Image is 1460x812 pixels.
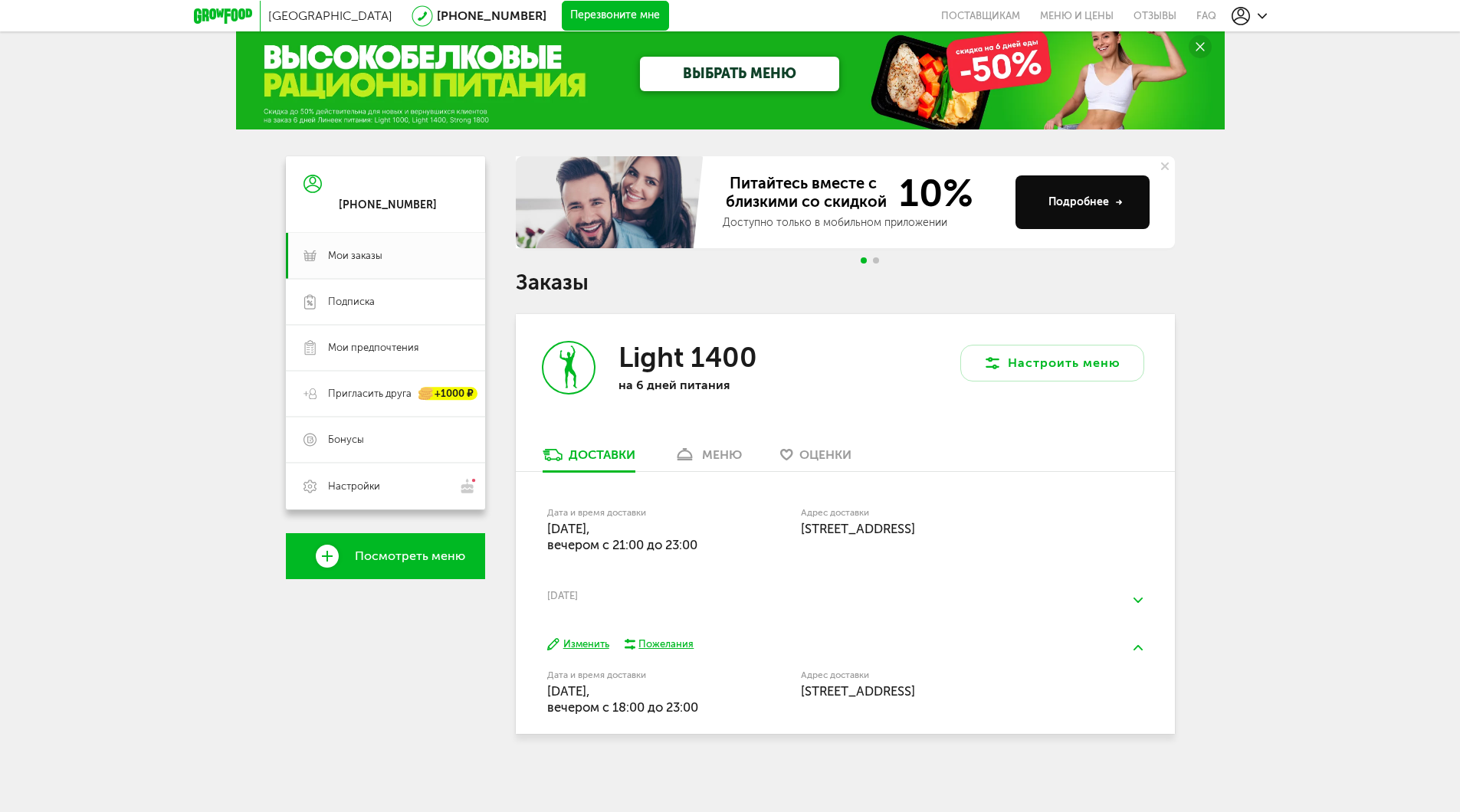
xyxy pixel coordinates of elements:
span: Питайтесь вместе с близкими со скидкой [723,174,890,212]
label: Адрес доставки [801,671,1087,679]
a: [PHONE_NUMBER] [437,8,546,23]
button: Настроить меню [960,345,1144,381]
div: Пожелания [638,637,694,651]
div: Подробнее [1048,195,1123,210]
span: [GEOGRAPHIC_DATA] [268,8,392,23]
a: ВЫБРАТЬ МЕНЮ [640,57,839,91]
h3: Light 1400 [618,341,757,374]
span: Мои заказы [328,249,382,263]
button: Подробнее [1015,175,1150,229]
span: Оценки [799,447,851,462]
a: Оценки [773,447,859,471]
span: [DATE], вечером c 21:00 до 23:00 [547,521,697,552]
a: Посмотреть меню [286,533,485,579]
span: [STREET_ADDRESS] [801,521,915,536]
span: Мои предпочтения [328,341,418,355]
a: меню [666,447,750,471]
span: Посмотреть меню [355,549,465,563]
span: Подписка [328,295,375,309]
button: Перезвоните мне [562,1,669,31]
span: 10% [890,174,973,212]
label: Дата и время доставки [547,509,723,517]
a: Подписка [286,279,485,325]
div: меню [702,447,742,462]
h1: Заказы [516,273,1175,293]
span: Бонусы [328,433,364,447]
img: arrow-down-green.fb8ae4f.svg [1134,598,1143,603]
p: на 6 дней питания [618,378,818,392]
a: Бонусы [286,417,485,463]
span: Go to slide 2 [873,257,879,264]
a: Доставки [535,447,643,471]
span: [DATE], вечером c 18:00 до 23:00 [547,683,698,715]
label: Адрес доставки [801,509,1087,517]
div: +1000 ₽ [419,388,477,401]
span: Go to slide 1 [861,257,867,264]
a: Мои заказы [286,233,485,279]
span: [STREET_ADDRESS] [801,683,915,699]
div: Доставки [569,447,635,462]
div: [PHONE_NUMBER] [339,198,437,212]
img: arrow-up-green.5eb5f82.svg [1134,645,1143,650]
a: Мои предпочтения [286,325,485,371]
button: Пожелания [625,637,694,651]
img: family-banner.579af9d.jpg [516,156,707,248]
button: Изменить [547,637,609,652]
label: Дата и время доставки [547,671,723,679]
span: Настройки [328,480,380,493]
div: [DATE] [547,590,1143,601]
div: Доступно только в мобильном приложении [723,215,1003,231]
a: Настройки [286,463,485,509]
a: Пригласить друга +1000 ₽ [286,371,485,417]
span: Пригласить друга [328,387,412,401]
